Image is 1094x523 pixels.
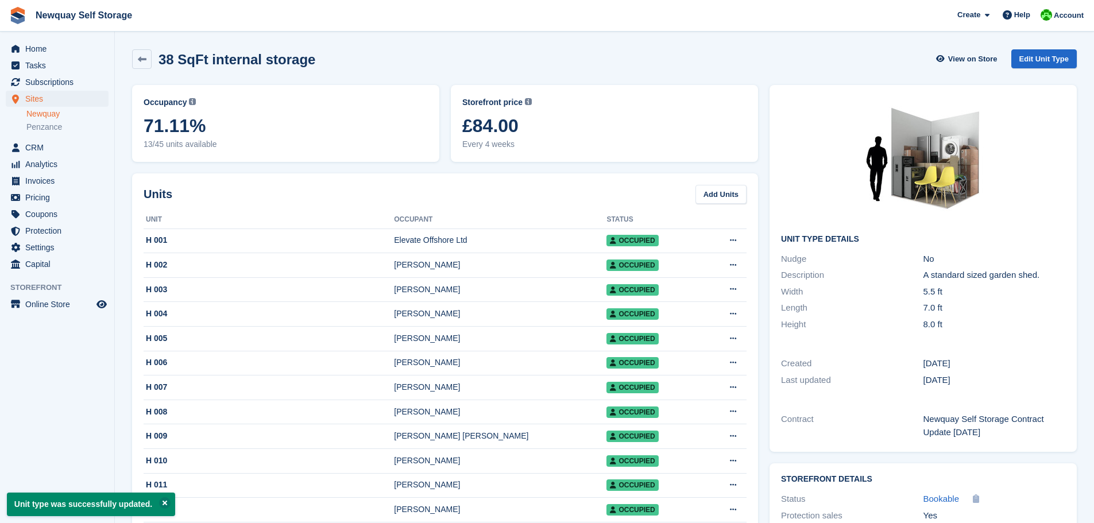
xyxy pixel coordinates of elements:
[6,206,109,222] a: menu
[144,259,394,271] div: H 002
[935,49,1002,68] a: View on Store
[606,504,658,516] span: Occupied
[6,57,109,73] a: menu
[394,308,606,320] div: [PERSON_NAME]
[25,256,94,272] span: Capital
[6,223,109,239] a: menu
[9,7,26,24] img: stora-icon-8386f47178a22dfd0bd8f6a31ec36ba5ce8667c1dd55bd0f319d3a0aa187defe.svg
[606,406,658,418] span: Occupied
[144,96,187,109] span: Occupancy
[6,140,109,156] a: menu
[781,253,923,266] div: Nudge
[781,285,923,299] div: Width
[781,301,923,315] div: Length
[781,318,923,331] div: Height
[394,332,606,344] div: [PERSON_NAME]
[26,122,109,133] a: Penzance
[923,269,1065,282] div: A standard sized garden shed.
[25,206,94,222] span: Coupons
[394,430,606,442] div: [PERSON_NAME] [PERSON_NAME]
[144,381,394,393] div: H 007
[144,284,394,296] div: H 003
[923,285,1065,299] div: 5.5 ft
[6,156,109,172] a: menu
[923,253,1065,266] div: No
[6,239,109,255] a: menu
[144,185,172,203] h2: Units
[144,406,394,418] div: H 008
[10,282,114,293] span: Storefront
[25,223,94,239] span: Protection
[6,91,109,107] a: menu
[26,109,109,119] a: Newquay
[606,235,658,246] span: Occupied
[923,493,960,506] a: Bookable
[6,189,109,206] a: menu
[923,494,960,503] span: Bookable
[6,256,109,272] a: menu
[144,357,394,369] div: H 006
[1054,10,1084,21] span: Account
[1014,9,1030,21] span: Help
[606,259,658,271] span: Occupied
[144,138,428,150] span: 13/45 units available
[923,374,1065,387] div: [DATE]
[923,509,1065,522] div: Yes
[25,91,94,107] span: Sites
[781,475,1065,484] h2: Storefront Details
[606,431,658,442] span: Occupied
[606,357,658,369] span: Occupied
[394,455,606,467] div: [PERSON_NAME]
[525,98,532,105] img: icon-info-grey-7440780725fd019a000dd9b08b2336e03edf1995a4989e88bcd33f0948082b44.svg
[923,301,1065,315] div: 7.0 ft
[781,374,923,387] div: Last updated
[923,413,1065,439] div: Newquay Self Storage Contract Update [DATE]
[394,381,606,393] div: [PERSON_NAME]
[144,115,428,136] span: 71.11%
[948,53,998,65] span: View on Store
[144,455,394,467] div: H 010
[25,41,94,57] span: Home
[144,308,394,320] div: H 004
[144,503,394,516] div: H 012
[7,493,175,516] p: Unit type was successfully updated.
[25,74,94,90] span: Subscriptions
[144,430,394,442] div: H 009
[394,503,606,516] div: [PERSON_NAME]
[95,297,109,311] a: Preview store
[394,284,606,296] div: [PERSON_NAME]
[606,382,658,393] span: Occupied
[606,333,658,344] span: Occupied
[1011,49,1077,68] a: Edit Unit Type
[957,9,980,21] span: Create
[394,259,606,271] div: [PERSON_NAME]
[394,357,606,369] div: [PERSON_NAME]
[25,156,94,172] span: Analytics
[606,308,658,320] span: Occupied
[781,493,923,506] div: Status
[25,189,94,206] span: Pricing
[189,98,196,105] img: icon-info-grey-7440780725fd019a000dd9b08b2336e03edf1995a4989e88bcd33f0948082b44.svg
[606,455,658,467] span: Occupied
[606,284,658,296] span: Occupied
[25,140,94,156] span: CRM
[144,211,394,229] th: Unit
[159,52,315,67] h2: 38 SqFt internal storage
[394,234,606,246] div: Elevate Offshore Ltd
[25,239,94,255] span: Settings
[781,509,923,522] div: Protection sales
[394,479,606,491] div: [PERSON_NAME]
[462,138,747,150] span: Every 4 weeks
[462,115,747,136] span: £84.00
[6,296,109,312] a: menu
[923,318,1065,331] div: 8.0 ft
[25,296,94,312] span: Online Store
[695,185,747,204] a: Add Units
[144,332,394,344] div: H 005
[394,211,606,229] th: Occupant
[781,413,923,439] div: Contract
[606,479,658,491] span: Occupied
[837,96,1010,226] img: 35-sqft-unit%20(1).jpg
[1041,9,1052,21] img: Baylor
[462,96,523,109] span: Storefront price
